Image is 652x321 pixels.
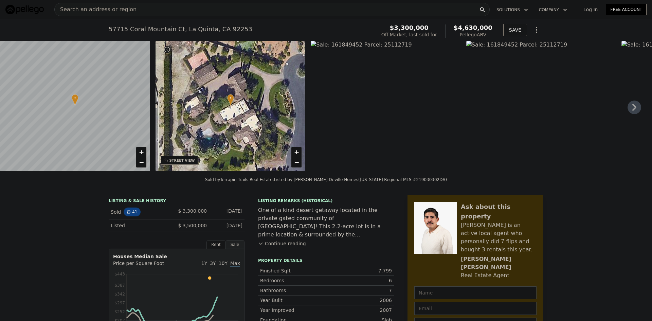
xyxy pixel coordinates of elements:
[491,4,533,16] button: Solutions
[260,297,326,304] div: Year Built
[414,286,537,299] input: Name
[205,177,274,182] div: Sold by Terrapin Trails Real Estate .
[503,24,527,36] button: SAVE
[606,4,647,15] a: Free Account
[136,157,146,167] a: Zoom out
[169,158,195,163] div: STREET VIEW
[136,147,146,157] a: Zoom in
[55,5,137,14] span: Search an address or region
[114,272,125,277] tspan: $443
[326,267,392,274] div: 7,799
[113,253,240,260] div: Houses Median Sale
[212,222,242,229] div: [DATE]
[294,158,299,166] span: −
[72,94,78,106] div: •
[227,95,234,101] span: •
[178,208,207,214] span: $ 3,300,000
[291,147,302,157] a: Zoom in
[114,283,125,288] tspan: $387
[260,277,326,284] div: Bedrooms
[461,271,509,280] div: Real Estate Agent
[466,41,616,171] img: Sale: 161849452 Parcel: 25112719
[227,94,234,106] div: •
[114,301,125,305] tspan: $297
[454,24,492,31] span: $4,630,000
[109,198,244,205] div: LISTING & SALE HISTORY
[291,157,302,167] a: Zoom out
[258,198,394,203] div: Listing Remarks (Historical)
[114,292,125,297] tspan: $342
[326,297,392,304] div: 2006
[258,206,394,239] div: One of a kind desert getaway located in the private gated community of [GEOGRAPHIC_DATA]! This 2....
[201,261,207,266] span: 1Y
[461,221,537,254] div: [PERSON_NAME] is an active local agent who personally did 7 flips and bought 3 rentals this year.
[139,158,143,166] span: −
[461,202,537,221] div: Ask about this property
[260,307,326,314] div: Year Improved
[530,23,543,37] button: Show Options
[258,258,394,263] div: Property details
[414,302,537,315] input: Email
[139,148,143,156] span: +
[260,267,326,274] div: Finished Sqft
[113,260,177,271] div: Price per Square Foot
[575,6,606,13] a: Log In
[326,277,392,284] div: 6
[454,31,492,38] div: Pellego ARV
[326,287,392,294] div: 7
[5,5,44,14] img: Pellego
[225,240,244,249] div: Sale
[114,309,125,314] tspan: $252
[260,287,326,294] div: Bathrooms
[461,255,537,271] div: [PERSON_NAME] [PERSON_NAME]
[258,240,306,247] button: Continue reading
[294,148,299,156] span: +
[230,261,240,267] span: Max
[381,31,437,38] div: Off Market, last sold for
[311,41,461,171] img: Sale: 161849452 Parcel: 25112719
[109,24,252,34] div: 57715 Coral Mountain Ct , La Quinta , CA 92253
[390,24,429,31] span: $3,300,000
[111,222,171,229] div: Listed
[219,261,228,266] span: 10Y
[274,177,447,182] div: Listed by [PERSON_NAME] Deville Homes ([US_STATE] Regional MLS #219030302DA)
[178,223,207,228] span: $ 3,500,000
[124,208,140,216] button: View historical data
[533,4,573,16] button: Company
[210,261,216,266] span: 3Y
[212,208,242,216] div: [DATE]
[72,95,78,101] span: •
[326,307,392,314] div: 2007
[206,240,225,249] div: Rent
[111,208,171,216] div: Sold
